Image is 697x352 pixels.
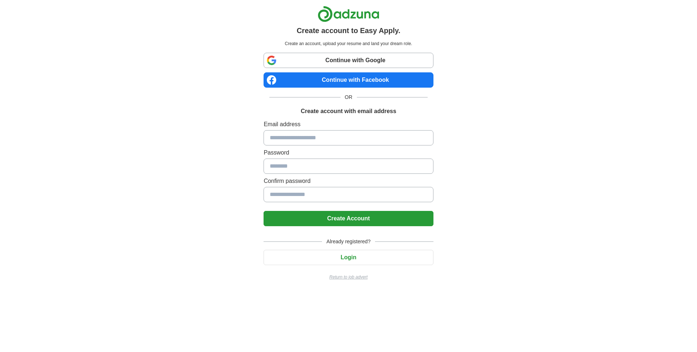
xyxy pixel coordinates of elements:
[265,40,432,47] p: Create an account, upload your resume and land your dream role.
[264,53,433,68] a: Continue with Google
[264,72,433,88] a: Continue with Facebook
[264,250,433,265] button: Login
[264,211,433,226] button: Create Account
[264,120,433,129] label: Email address
[318,6,379,22] img: Adzuna logo
[264,274,433,280] a: Return to job advert
[264,177,433,185] label: Confirm password
[322,238,375,245] span: Already registered?
[264,254,433,260] a: Login
[264,148,433,157] label: Password
[297,25,400,36] h1: Create account to Easy Apply.
[341,93,357,101] span: OR
[301,107,396,116] h1: Create account with email address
